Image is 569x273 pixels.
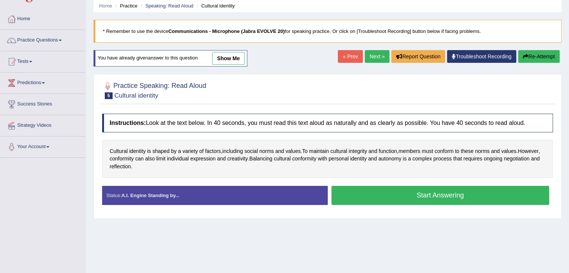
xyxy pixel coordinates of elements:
[259,147,274,155] span: Click to see word definition
[433,155,452,163] span: Click to see word definition
[0,73,86,91] a: Predictions
[330,147,347,155] span: Click to see word definition
[135,155,144,163] span: Click to see word definition
[195,2,235,9] li: Cultural identity
[102,186,328,205] div: Status:
[455,147,459,155] span: Click to see word definition
[518,147,538,155] span: Click to see word definition
[412,155,432,163] span: Click to see word definition
[350,155,367,163] span: Click to see word definition
[464,155,483,163] span: Click to see word definition
[368,147,377,155] span: Click to see word definition
[105,92,113,99] span: 5
[491,147,500,155] span: Click to see word definition
[501,147,516,155] span: Click to see word definition
[102,80,206,99] h2: Practice Speaking: Read Aloud
[110,155,134,163] span: Click to see word definition
[145,3,193,9] a: Speaking: Read Aloud
[147,147,151,155] span: Click to see word definition
[168,28,285,34] b: Communications - Microphone (Jabra EVOLVE 20)
[167,155,189,163] span: Click to see word definition
[152,147,169,155] span: Click to see word definition
[475,147,490,155] span: Click to see word definition
[365,50,389,63] a: Next »
[145,155,155,163] span: Click to see word definition
[0,94,86,113] a: Success Stories
[0,51,86,70] a: Tests
[114,92,158,99] small: Cultural identity
[212,52,245,65] a: show me
[0,9,86,27] a: Home
[274,155,291,163] span: Click to see word definition
[178,147,181,155] span: Click to see word definition
[222,147,243,155] span: Click to see word definition
[110,147,128,155] span: Click to see word definition
[285,147,300,155] span: Click to see word definition
[0,30,86,49] a: Practice Questions
[484,155,502,163] span: Click to see word definition
[183,147,198,155] span: Click to see word definition
[531,155,539,163] span: Click to see word definition
[0,115,86,134] a: Strategy Videos
[0,136,86,155] a: Your Account
[217,155,226,163] span: Click to see word definition
[250,155,273,163] span: Click to see word definition
[102,140,553,178] div: , . , . , . .
[338,50,362,63] a: « Prev
[190,155,216,163] span: Click to see word definition
[378,155,401,163] span: Click to see word definition
[121,193,179,198] strong: A.I. Engine Standing by...
[398,147,420,155] span: Click to see word definition
[102,114,553,132] h4: Look at the text below. In 40 seconds, you must read this text aloud as naturally and as clearly ...
[199,147,204,155] span: Click to see word definition
[331,186,550,205] button: Start Answering
[94,50,247,67] div: You have already given answer to this question
[422,147,433,155] span: Click to see word definition
[403,155,407,163] span: Click to see word definition
[379,147,397,155] span: Click to see word definition
[292,155,316,163] span: Click to see word definition
[113,2,137,9] li: Practice
[302,147,308,155] span: Click to see word definition
[408,155,411,163] span: Click to see word definition
[110,163,131,171] span: Click to see word definition
[171,147,177,155] span: Click to see word definition
[94,20,562,43] blockquote: * Remember to use the device for speaking practice. Or click on [Troubleshoot Recording] button b...
[391,50,445,63] button: Report Question
[110,120,146,126] b: Instructions:
[453,155,462,163] span: Click to see word definition
[504,155,530,163] span: Click to see word definition
[368,155,377,163] span: Click to see word definition
[447,50,516,63] a: Troubleshoot Recording
[349,147,367,155] span: Click to see word definition
[227,155,248,163] span: Click to see word definition
[129,147,146,155] span: Click to see word definition
[318,155,327,163] span: Click to see word definition
[156,155,166,163] span: Click to see word definition
[518,50,560,63] button: Re-Attempt
[205,147,221,155] span: Click to see word definition
[309,147,329,155] span: Click to see word definition
[328,155,349,163] span: Click to see word definition
[435,147,454,155] span: Click to see word definition
[99,3,112,9] a: Home
[461,147,474,155] span: Click to see word definition
[244,147,258,155] span: Click to see word definition
[275,147,284,155] span: Click to see word definition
